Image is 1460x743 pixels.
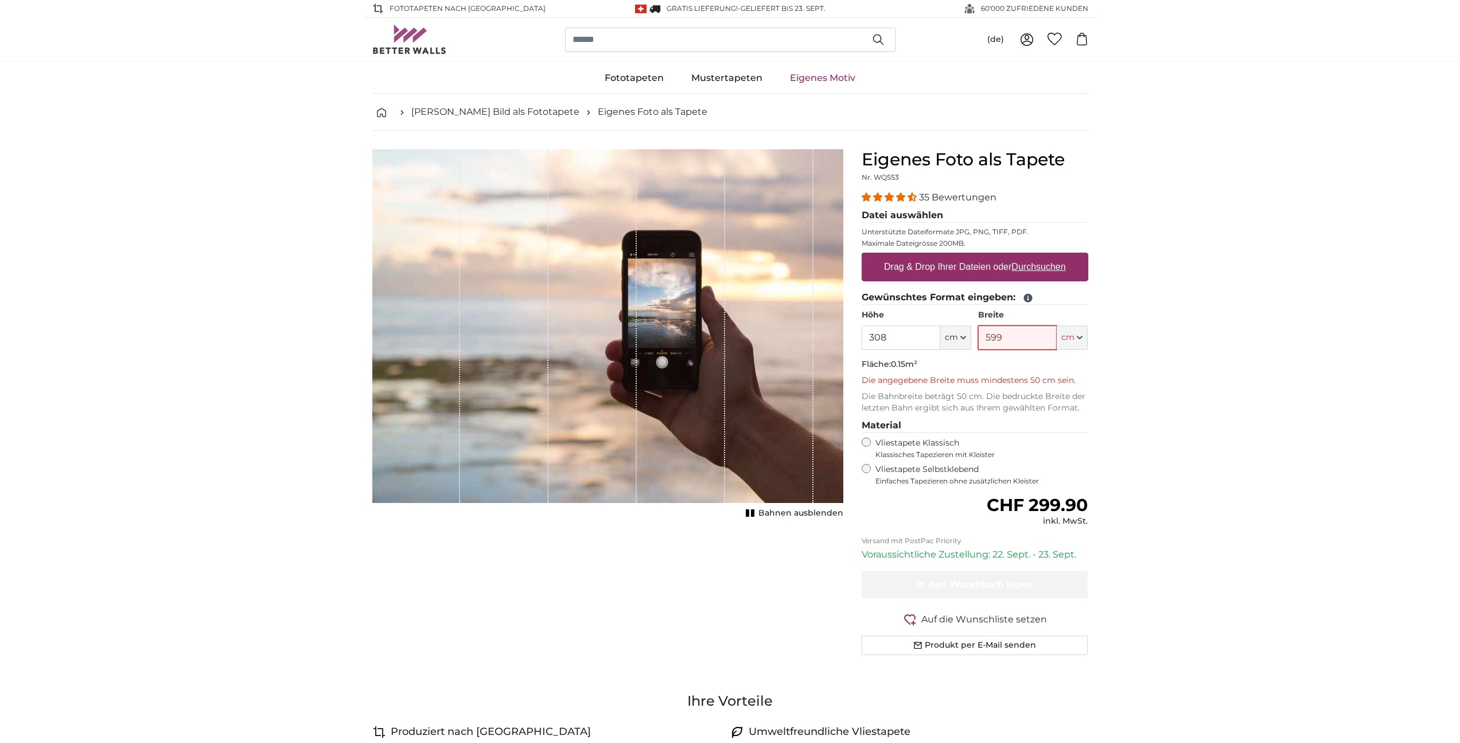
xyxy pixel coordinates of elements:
span: cm [1061,332,1074,343]
span: Klassisches Tapezieren mit Kleister [875,450,1079,459]
span: In den Warenkorb legen [916,579,1033,590]
label: Höhe [862,309,971,321]
span: 60'000 ZUFRIEDENE KUNDEN [981,3,1088,14]
legend: Datei auswählen [862,208,1088,223]
span: Geliefert bis 23. Sept. [741,4,826,13]
p: Maximale Dateigrösse 200MB. [862,239,1088,248]
span: - [738,4,826,13]
button: cm [940,326,971,350]
a: [PERSON_NAME] Bild als Fototapete [411,105,579,119]
legend: Material [862,419,1088,433]
span: cm [945,332,958,343]
h1: Eigenes Foto als Tapete [862,149,1088,170]
span: GRATIS Lieferung! [667,4,738,13]
button: (de) [978,29,1013,50]
p: Unterstützte Dateiformate JPG, PNG, TIFF, PDF. [862,227,1088,237]
a: Eigenes Foto als Tapete [598,105,707,119]
img: Schweiz [635,5,647,13]
a: Fototapeten [591,63,678,93]
span: 0.15m² [891,359,917,369]
label: Vliestapete Klassisch [875,438,1079,459]
div: 1 of 1 [372,149,843,521]
label: Breite [978,309,1088,321]
h4: Produziert nach [GEOGRAPHIC_DATA] [391,724,591,740]
button: Auf die Wunschliste setzen [862,612,1088,626]
span: 4.34 stars [862,192,919,203]
u: Durchsuchen [1011,262,1065,272]
span: Nr. WQ553 [862,173,899,181]
legend: Gewünschtes Format eingeben: [862,291,1088,305]
div: inkl. MwSt. [987,516,1088,527]
p: Fläche: [862,359,1088,370]
p: Die angegebene Breite muss mindestens 50 cm sein. [862,375,1088,386]
label: Drag & Drop Ihrer Dateien oder [879,256,1070,278]
button: Produkt per E-Mail senden [862,636,1088,655]
p: Versand mit PostPac Priority [862,536,1088,545]
button: In den Warenkorb legen [862,571,1088,598]
span: 35 Bewertungen [919,192,996,203]
span: Fototapeten nach [GEOGRAPHIC_DATA] [390,3,546,14]
p: Voraussichtliche Zustellung: 22. Sept. - 23. Sept. [862,548,1088,562]
button: Bahnen ausblenden [742,505,843,521]
span: Einfaches Tapezieren ohne zusätzlichen Kleister [875,477,1088,486]
label: Vliestapete Selbstklebend [875,464,1088,486]
span: Bahnen ausblenden [758,508,843,519]
a: Eigenes Motiv [776,63,869,93]
button: cm [1057,326,1088,350]
span: CHF 299.90 [987,494,1088,516]
span: Auf die Wunschliste setzen [921,613,1047,626]
img: Betterwalls [372,25,447,54]
a: Mustertapeten [678,63,776,93]
h3: Ihre Vorteile [372,692,1088,710]
nav: breadcrumbs [372,94,1088,131]
h4: Umweltfreundliche Vliestapete [749,724,910,740]
p: Die Bahnbreite beträgt 50 cm. Die bedruckte Breite der letzten Bahn ergibt sich aus Ihrem gewählt... [862,391,1088,414]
